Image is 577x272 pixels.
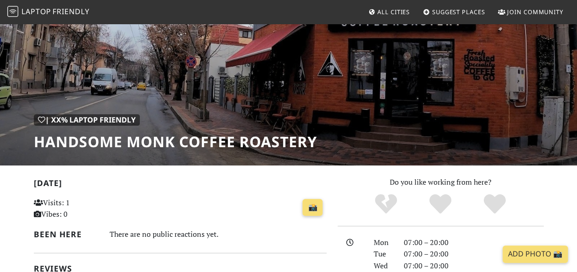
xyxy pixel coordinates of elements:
h2: [DATE] [34,178,327,192]
img: LaptopFriendly [7,6,18,17]
div: Wed [368,260,398,272]
div: Tue [368,248,398,260]
a: LaptopFriendly LaptopFriendly [7,4,90,20]
span: Suggest Places [432,8,485,16]
p: Visits: 1 Vibes: 0 [34,197,124,220]
span: Friendly [53,6,89,16]
div: 07:00 – 20:00 [398,237,549,249]
div: Mon [368,237,398,249]
div: There are no public reactions yet. [110,228,327,241]
a: 📸 [302,199,323,216]
h1: Handsome Monk Coffee Roastery [34,133,317,150]
div: Definitely! [467,193,522,216]
div: Yes [413,193,468,216]
span: All Cities [377,8,410,16]
div: 07:00 – 20:00 [398,260,549,272]
div: 07:00 – 20:00 [398,248,549,260]
a: All Cities [365,4,413,20]
div: No [359,193,413,216]
span: Join Community [507,8,563,16]
a: Join Community [494,4,567,20]
a: Suggest Places [419,4,489,20]
span: Laptop [21,6,51,16]
p: Do you like working from here? [338,176,544,188]
div: | XX% Laptop Friendly [34,114,140,126]
h2: Been here [34,229,99,239]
